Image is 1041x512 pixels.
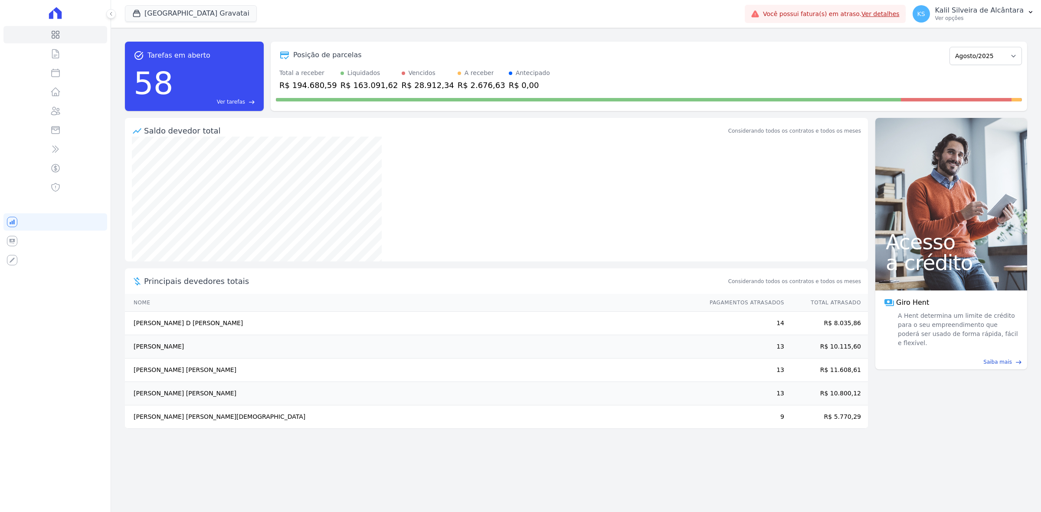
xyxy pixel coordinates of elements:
[728,127,861,135] div: Considerando todos os contratos e todos os meses
[509,79,550,91] div: R$ 0,00
[293,50,362,60] div: Posição de parcelas
[701,312,785,335] td: 14
[516,68,550,78] div: Antecipado
[409,68,435,78] div: Vencidos
[1015,359,1022,365] span: east
[217,98,245,106] span: Ver tarefas
[917,11,925,17] span: KS
[347,68,380,78] div: Liquidados
[785,359,868,382] td: R$ 11.608,61
[861,10,900,17] a: Ver detalhes
[701,359,785,382] td: 13
[701,382,785,405] td: 13
[125,405,701,429] td: [PERSON_NAME] [PERSON_NAME][DEMOGRAPHIC_DATA]
[935,15,1024,22] p: Ver opções
[458,79,505,91] div: R$ 2.676,63
[886,232,1017,252] span: Acesso
[896,297,929,308] span: Giro Hent
[340,79,398,91] div: R$ 163.091,62
[125,5,257,22] button: [GEOGRAPHIC_DATA] Gravatai
[134,50,144,61] span: task_alt
[785,382,868,405] td: R$ 10.800,12
[279,68,337,78] div: Total a receber
[249,99,255,105] span: east
[134,61,173,106] div: 58
[125,294,701,312] th: Nome
[896,311,1018,348] span: A Hent determina um limite de crédito para o seu empreendimento que poderá ser usado de forma ráp...
[785,335,868,359] td: R$ 10.115,60
[701,335,785,359] td: 13
[144,125,727,137] div: Saldo devedor total
[881,358,1022,366] a: Saiba mais east
[906,2,1041,26] button: KS Kalil Silveira de Alcântara Ver opções
[125,312,701,335] td: [PERSON_NAME] D [PERSON_NAME]
[125,382,701,405] td: [PERSON_NAME] [PERSON_NAME]
[763,10,900,19] span: Você possui fatura(s) em atraso.
[144,275,727,287] span: Principais devedores totais
[177,98,255,106] a: Ver tarefas east
[701,294,785,312] th: Pagamentos Atrasados
[785,405,868,429] td: R$ 5.770,29
[125,359,701,382] td: [PERSON_NAME] [PERSON_NAME]
[402,79,454,91] div: R$ 28.912,34
[886,252,1017,273] span: a crédito
[147,50,210,61] span: Tarefas em aberto
[728,277,861,285] span: Considerando todos os contratos e todos os meses
[935,6,1024,15] p: Kalil Silveira de Alcântara
[279,79,337,91] div: R$ 194.680,59
[983,358,1012,366] span: Saiba mais
[785,294,868,312] th: Total Atrasado
[465,68,494,78] div: A receber
[785,312,868,335] td: R$ 8.035,86
[701,405,785,429] td: 9
[125,335,701,359] td: [PERSON_NAME]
